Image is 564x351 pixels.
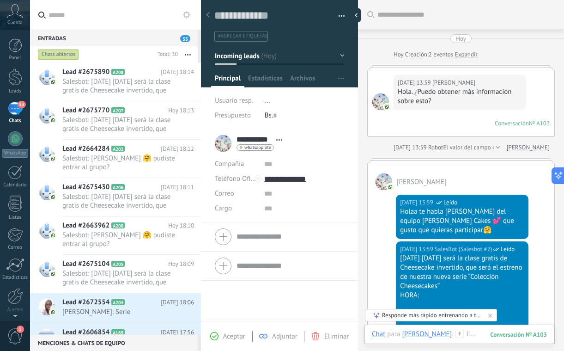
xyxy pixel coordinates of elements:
div: Leads [2,88,29,94]
div: [DATE] 13:59 [398,78,432,87]
a: Lead #2672554 A204 [DATE] 18:06 [PERSON_NAME]: Serie [30,293,201,323]
div: Hola. ¿Puedo obtener más información sobre esto? [398,87,522,106]
span: [DATE] 18:14 [161,68,194,77]
span: Salesbot: [PERSON_NAME] 🤗 pudiste entrar al grupo? [62,154,176,172]
img: com.amocrm.amocrmwa.svg [50,155,56,162]
span: Lead #2672554 [62,298,109,307]
span: A205 [111,261,125,267]
div: № A103 [529,119,550,127]
div: Entradas [30,30,198,46]
span: 53 [180,35,190,42]
a: Lead #2663962 A200 Hoy 18:10 Salesbot: [PERSON_NAME] 🤗 pudiste entrar al grupo? [30,216,201,254]
span: #agregar etiquetas [218,33,267,39]
span: [DATE] 18:06 [161,298,194,307]
a: Lead #2675770 A207 Hoy 18:13 Salesbot: [DATE] [DATE] será la clase gratis de Cheesecake invertido... [30,101,201,139]
img: com.amocrm.amocrmwa.svg [50,117,56,123]
span: A208 [111,69,125,75]
span: : [452,330,453,339]
span: A202 [111,146,125,152]
img: com.amocrm.amocrmwa.svg [387,184,394,190]
span: Teléfono Oficina [215,174,263,183]
a: Expandir [455,50,478,59]
span: Presupuesto [215,111,251,120]
div: Listas [2,215,29,221]
span: Lead #2663962 [62,221,109,230]
div: [DATE] 13:59 [400,245,435,254]
a: [PERSON_NAME] [507,143,550,152]
span: Adjuntar [272,332,297,341]
div: Menciones & Chats de equipo [30,334,198,351]
span: Correo [215,189,234,198]
span: Salesbot: [DATE] [DATE] será la clase gratis de Cheesecake invertido, que será el estreno de nues... [62,269,176,287]
span: SalesBot (Salesbot #2) [435,245,492,254]
div: HORA: [400,291,524,300]
a: Lead #2675430 A206 [DATE] 18:11 Salesbot: [DATE] [DATE] será la clase gratis de Cheesecake invert... [30,178,201,216]
img: com.amocrm.amocrmwa.svg [50,232,56,239]
span: Principal [215,74,241,87]
span: Lead #2675770 [62,106,109,115]
span: Salesbot: [PERSON_NAME] 🤗 pudiste entrar al grupo? [62,231,176,248]
img: com.amocrm.amocrmwa.svg [50,79,56,85]
div: 103 [490,331,547,339]
span: A169 [111,329,125,335]
span: 1 [17,326,24,333]
span: Lead #2664284 [62,144,109,154]
span: Elena Arias [372,93,389,110]
span: Lead #2675890 [62,68,109,77]
span: A207 [111,107,125,113]
div: Estadísticas [2,275,29,281]
span: Leído [501,245,515,254]
div: Cargo [215,201,257,216]
div: Bs. [265,108,345,123]
span: El valor del campo «Teléfono» [443,143,520,152]
span: Lead #2675104 [62,259,109,269]
div: Total: 30 [154,50,178,59]
div: Chats abiertos [38,49,79,60]
div: [DATE] 13:59 [400,198,435,207]
button: Más [178,46,198,63]
span: Lead #2675430 [62,183,109,192]
span: A200 [111,222,125,228]
div: Correo [2,245,29,251]
span: [PERSON_NAME]: Serie [62,308,176,316]
div: Hoy [456,34,466,43]
div: Elena Arias [402,330,452,338]
div: Creación: [394,50,478,59]
div: Responde más rápido entrenando a tu asistente AI con tus fuentes de datos [382,311,481,319]
span: A204 [111,299,125,305]
span: Archivos [290,74,315,87]
div: Compañía [215,157,257,172]
span: para [387,330,400,339]
span: Elena Arias [376,173,392,190]
div: Panel [2,55,29,61]
span: [DATE] 18:12 [161,144,194,154]
img: com.amocrm.amocrmwa.svg [50,271,56,277]
button: Correo [215,186,234,201]
span: Estadísticas [248,74,283,87]
span: Cuenta [7,20,23,26]
span: Leído [443,198,457,207]
span: whatsapp lite [244,145,271,150]
div: WhatsApp [2,149,28,158]
span: Salesbot: [DATE] [DATE] será la clase gratis de Cheesecake invertido, que será el estreno de nues... [62,116,176,133]
span: Elena Arias [397,178,447,186]
span: Lead #2606854 [62,328,109,337]
span: ... [265,96,270,105]
span: Hoy 18:13 [168,106,194,115]
div: Hoy [394,50,405,59]
img: com.amocrm.amocrmwa.svg [50,309,56,315]
img: com.amocrm.amocrmwa.svg [384,104,390,110]
div: Presupuesto [215,108,258,123]
div: [DATE] [DATE] será la clase gratis de Cheesecake invertido, que será el estreno de nuestra nueva ... [400,254,524,291]
img: com.amocrm.amocrmwa.svg [50,194,56,200]
span: [DATE] 17:56 [161,328,194,337]
div: Ocultar [352,8,361,22]
a: Lead #2675890 A208 [DATE] 18:14 Salesbot: [DATE] [DATE] será la clase gratis de Cheesecake invert... [30,63,201,101]
div: Calendario [2,182,29,188]
span: Cargo [215,205,232,212]
span: A206 [111,184,125,190]
button: Teléfono Oficina [215,172,257,186]
div: Conversación [495,119,529,127]
span: 53 [18,101,25,108]
a: Lead #2664284 A202 [DATE] 18:12 Salesbot: [PERSON_NAME] 🤗 pudiste entrar al grupo? [30,140,201,178]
